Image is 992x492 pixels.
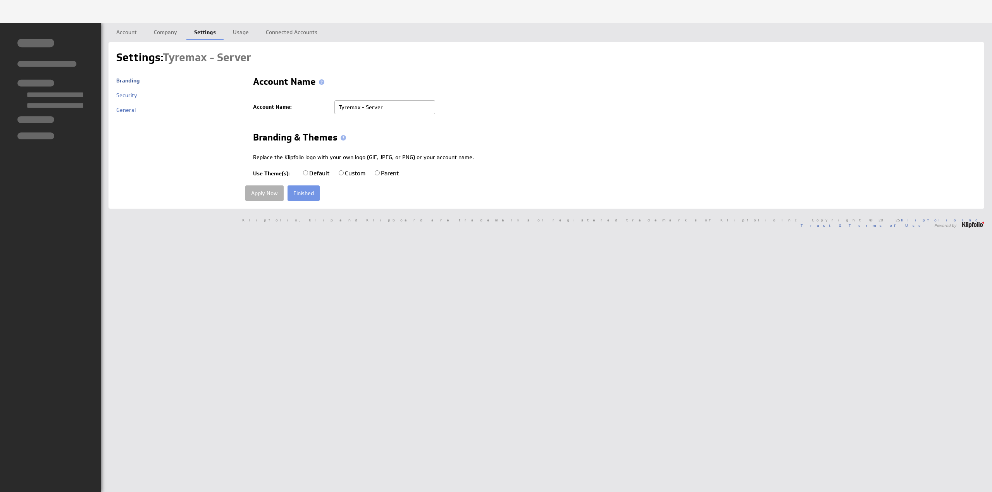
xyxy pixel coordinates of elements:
a: Klipfolio Inc. [901,217,984,223]
h2: Branding & Themes [253,133,349,145]
a: Trust & Terms of Use [801,223,926,228]
span: Powered by [934,223,956,227]
a: Branding [116,77,140,84]
a: Usage [225,23,257,39]
input: Custom [339,170,344,175]
label: Account Name: [253,103,292,110]
span: Tyremax - Server [163,50,251,65]
a: Settings [186,23,224,39]
a: Company [146,23,185,39]
span: Klipfolio, Klip and Klipboard are trademarks or registered trademarks of Klipfolio Inc. [242,218,804,222]
a: Account [108,23,145,39]
h2: Account Name [253,77,327,89]
input: Default [303,170,308,175]
img: logo-footer.png [962,222,984,228]
span: Use Theme(s): [253,170,301,177]
label: Parent [375,170,399,177]
img: skeleton-sidenav.svg [17,39,83,139]
label: Custom [339,170,373,177]
span: Copyright © 2025 [812,218,984,222]
input: Finished [288,185,320,201]
a: Connected Accounts [258,23,325,39]
a: Security [116,92,137,99]
div: Replace the Klipfolio logo with your own logo (GIF, JPEG, or PNG) or your account name. [253,153,976,161]
h1: Settings: [116,50,251,65]
input: Parent [375,170,380,175]
input: Apply Now [245,185,284,201]
a: General [116,106,136,113]
label: Default [303,170,337,177]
